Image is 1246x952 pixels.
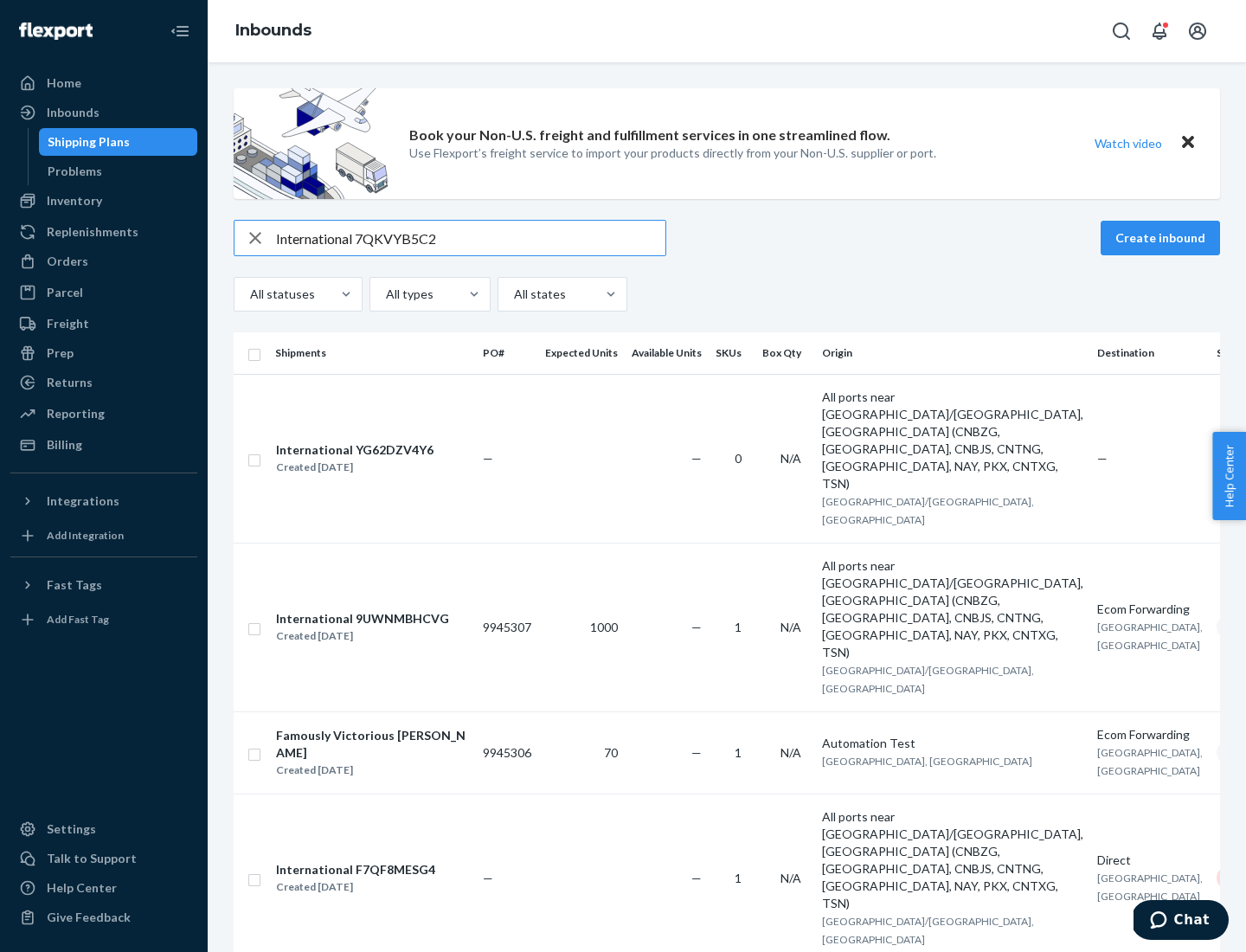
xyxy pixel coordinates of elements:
p: Use Flexport’s freight service to import your products directly from your Non-U.S. supplier or port. [409,145,936,162]
span: N/A [780,620,801,634]
div: Prep [47,344,74,362]
input: All states [512,286,514,303]
div: Automation Test [822,735,1083,752]
a: Replenishments [10,218,197,246]
th: SKUs [709,332,755,374]
div: Talk to Support [47,850,137,867]
span: N/A [780,451,801,466]
a: Prep [10,339,197,367]
div: Created [DATE] [276,762,468,779]
div: Direct [1097,852,1203,869]
th: Shipments [268,332,476,374]
th: Origin [815,332,1090,374]
th: Destination [1090,332,1210,374]
div: Inventory [47,192,102,209]
a: Problems [39,158,198,185]
a: Add Fast Tag [10,606,197,634]
div: Created [DATE] [276,878,435,896]
span: — [691,745,702,760]
span: N/A [780,871,801,885]
span: — [483,871,493,885]
a: Parcel [10,279,197,306]
button: Watch video [1083,131,1173,156]
div: Created [DATE] [276,627,449,645]
a: Returns [10,369,197,396]
a: Settings [10,815,197,843]
div: Replenishments [47,223,138,241]
span: — [1097,451,1108,466]
span: N/A [780,745,801,760]
button: Open notifications [1142,14,1177,48]
span: 1 [735,620,742,634]
div: Inbounds [47,104,100,121]
div: Reporting [47,405,105,422]
button: Close [1177,131,1199,156]
div: Add Fast Tag [47,612,109,627]
span: 1 [735,745,742,760]
span: 0 [735,451,742,466]
a: Billing [10,431,197,459]
div: Fast Tags [47,576,102,594]
button: Fast Tags [10,571,197,599]
button: Create inbound [1101,221,1220,255]
span: — [691,871,702,885]
div: Home [47,74,81,92]
span: 1000 [590,620,618,634]
span: — [483,451,493,466]
div: Give Feedback [47,909,131,926]
th: Expected Units [538,332,625,374]
div: All ports near [GEOGRAPHIC_DATA]/[GEOGRAPHIC_DATA], [GEOGRAPHIC_DATA] (CNBZG, [GEOGRAPHIC_DATA], ... [822,389,1083,492]
button: Give Feedback [10,904,197,931]
span: 70 [604,745,618,760]
div: Help Center [47,879,117,897]
button: Help Center [1212,432,1246,520]
a: Add Integration [10,522,197,550]
span: — [691,620,702,634]
div: Famously Victorious [PERSON_NAME] [276,727,468,762]
td: 9945307 [476,543,538,711]
div: All ports near [GEOGRAPHIC_DATA]/[GEOGRAPHIC_DATA], [GEOGRAPHIC_DATA] (CNBZG, [GEOGRAPHIC_DATA], ... [822,808,1083,912]
ol: breadcrumbs [222,6,325,56]
div: International F7QF8MESG4 [276,861,435,878]
div: Created [DATE] [276,459,434,476]
a: Help Center [10,874,197,902]
span: [GEOGRAPHIC_DATA], [GEOGRAPHIC_DATA] [1097,621,1203,652]
img: Flexport logo [19,23,93,40]
a: Inbounds [10,99,197,126]
div: Returns [47,374,93,391]
span: [GEOGRAPHIC_DATA], [GEOGRAPHIC_DATA] [1097,746,1203,777]
a: Orders [10,248,197,275]
a: Shipping Plans [39,128,198,156]
div: Problems [48,163,102,180]
div: Ecom Forwarding [1097,601,1203,618]
div: Orders [47,253,88,270]
div: Parcel [47,284,83,301]
span: [GEOGRAPHIC_DATA]/[GEOGRAPHIC_DATA], [GEOGRAPHIC_DATA] [822,495,1034,526]
th: PO# [476,332,538,374]
a: Inventory [10,187,197,215]
iframe: Opens a widget where you can chat to one of our agents [1134,900,1229,943]
button: Talk to Support [10,845,197,872]
span: [GEOGRAPHIC_DATA]/[GEOGRAPHIC_DATA], [GEOGRAPHIC_DATA] [822,915,1034,946]
th: Available Units [625,332,709,374]
div: Settings [47,820,96,838]
th: Box Qty [755,332,815,374]
span: — [691,451,702,466]
div: Freight [47,315,89,332]
p: Book your Non-U.S. freight and fulfillment services in one streamlined flow. [409,125,890,145]
button: Integrations [10,487,197,515]
div: Add Integration [47,528,124,543]
input: All types [384,286,386,303]
button: Open account menu [1180,14,1215,48]
td: 9945306 [476,711,538,794]
div: International 9UWNMBHCVG [276,610,449,627]
span: [GEOGRAPHIC_DATA]/[GEOGRAPHIC_DATA], [GEOGRAPHIC_DATA] [822,664,1034,695]
input: All statuses [248,286,250,303]
div: Billing [47,436,82,453]
span: 1 [735,871,742,885]
a: Freight [10,310,197,338]
div: International YG62DZV4Y6 [276,441,434,459]
div: All ports near [GEOGRAPHIC_DATA]/[GEOGRAPHIC_DATA], [GEOGRAPHIC_DATA] (CNBZG, [GEOGRAPHIC_DATA], ... [822,557,1083,661]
